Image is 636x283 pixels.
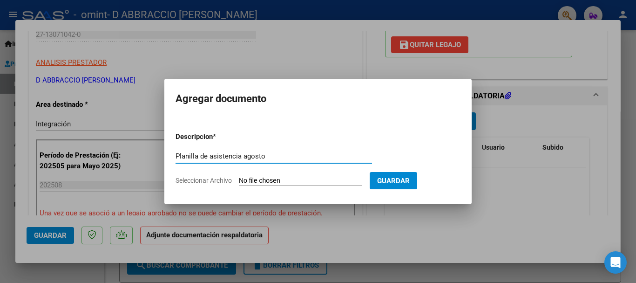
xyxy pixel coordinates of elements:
[370,172,417,189] button: Guardar
[176,177,232,184] span: Seleccionar Archivo
[604,251,627,274] div: Open Intercom Messenger
[176,131,261,142] p: Descripcion
[176,90,460,108] h2: Agregar documento
[377,177,410,185] span: Guardar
